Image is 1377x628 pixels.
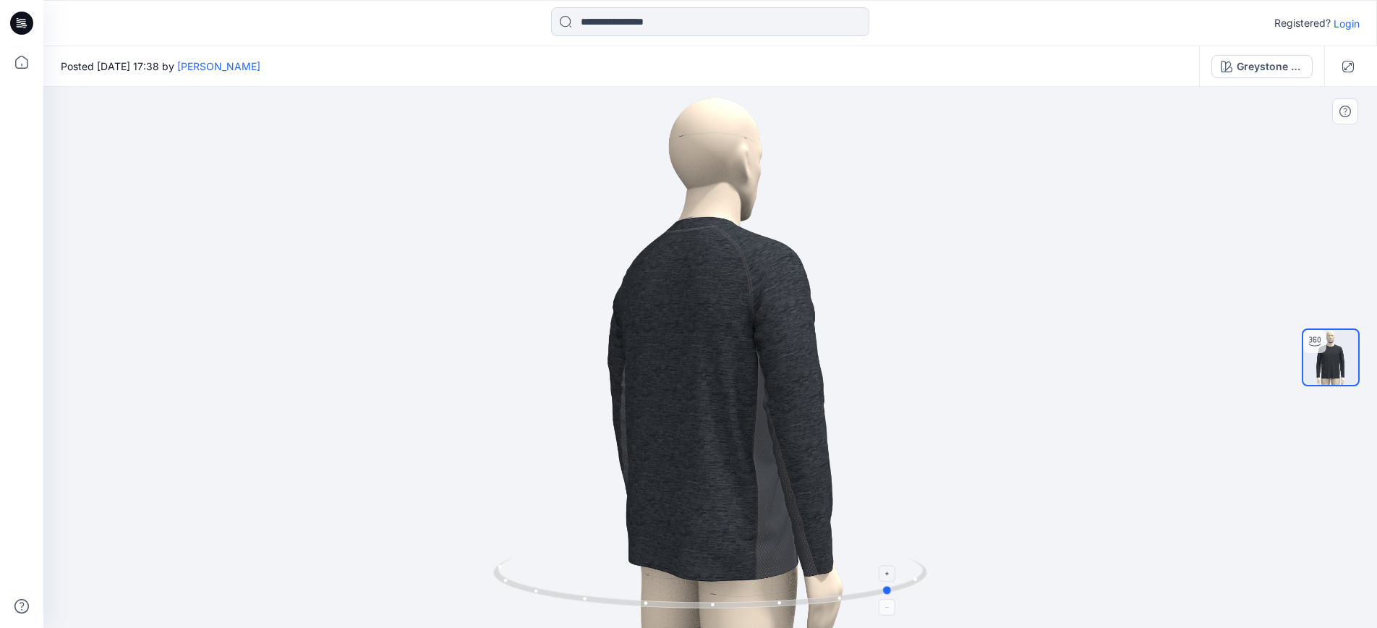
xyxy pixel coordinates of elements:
[1334,16,1360,31] p: Login
[1211,55,1313,78] button: Greystone Heather
[177,60,260,72] a: [PERSON_NAME]
[61,59,260,74] span: Posted [DATE] 17:38 by
[1274,14,1331,32] p: Registered?
[1303,330,1358,385] img: turntable-23-09-2025-21:38:51
[1237,59,1303,75] div: Greystone Heather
